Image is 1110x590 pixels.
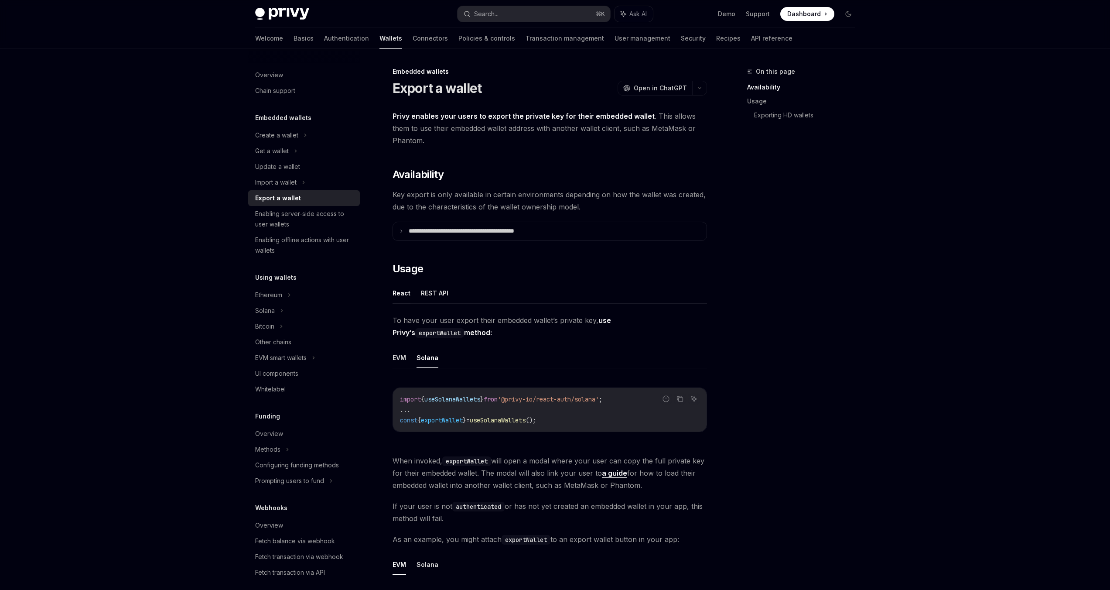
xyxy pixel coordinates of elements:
[681,28,706,49] a: Security
[379,28,402,49] a: Wallets
[255,321,274,332] div: Bitcoin
[470,416,526,424] span: useSolanaWallets
[393,168,444,182] span: Availability
[393,316,611,337] strong: use Privy’s method:
[255,567,325,578] div: Fetch transaction via API
[756,66,795,77] span: On this page
[458,28,515,49] a: Policies & controls
[526,416,536,424] span: ();
[660,393,672,405] button: Report incorrect code
[248,518,360,533] a: Overview
[474,9,499,19] div: Search...
[615,6,653,22] button: Ask AI
[393,189,707,213] span: Key export is only available in certain environments depending on how the wallet was created, due...
[248,206,360,232] a: Enabling server-side access to user wallets
[841,7,855,21] button: Toggle dark mode
[746,10,770,18] a: Support
[393,533,707,545] span: As an example, you might attach to an export wallet button in your app:
[248,190,360,206] a: Export a wallet
[248,381,360,397] a: Whitelabel
[255,86,295,96] div: Chain support
[248,533,360,549] a: Fetch balance via webhook
[393,110,707,147] span: . This allows them to use their embedded wallet address with another wallet client, such as MetaM...
[599,395,602,403] span: ;
[480,395,484,403] span: }
[248,426,360,442] a: Overview
[255,146,289,156] div: Get a wallet
[248,366,360,381] a: UI components
[484,395,498,403] span: from
[442,456,491,466] code: exportWallet
[393,112,655,120] strong: Privy enables your users to export the private key for their embedded wallet
[255,384,286,394] div: Whitelabel
[393,455,707,491] span: When invoked, will open a modal where your user can copy the full private key for their embedded ...
[255,28,283,49] a: Welcome
[248,67,360,83] a: Overview
[629,10,647,18] span: Ask AI
[255,161,300,172] div: Update a wallet
[787,10,821,18] span: Dashboard
[780,7,834,21] a: Dashboard
[248,457,360,473] a: Configuring funding methods
[393,80,482,96] h1: Export a wallet
[255,353,307,363] div: EVM smart wallets
[688,393,700,405] button: Ask AI
[255,8,309,20] img: dark logo
[400,416,417,424] span: const
[602,469,627,478] a: a guide
[255,193,301,203] div: Export a wallet
[255,70,283,80] div: Overview
[747,80,862,94] a: Availability
[393,67,707,76] div: Embedded wallets
[255,290,282,300] div: Ethereum
[716,28,741,49] a: Recipes
[393,314,707,339] span: To have your user export their embedded wallet’s private key,
[248,549,360,565] a: Fetch transaction via webhook
[417,416,421,424] span: {
[255,337,291,347] div: Other chains
[248,159,360,175] a: Update a wallet
[393,554,406,575] button: EVM
[393,283,410,303] button: React
[255,305,275,316] div: Solana
[747,94,862,108] a: Usage
[596,10,605,17] span: ⌘ K
[248,334,360,350] a: Other chains
[255,552,343,562] div: Fetch transaction via webhook
[393,500,707,525] span: If your user is not or has not yet created an embedded wallet in your app, this method will fail.
[255,476,324,486] div: Prompting users to fund
[255,536,335,546] div: Fetch balance via webhook
[466,416,470,424] span: =
[248,565,360,580] a: Fetch transaction via API
[400,406,410,414] span: ...
[674,393,686,405] button: Copy the contents from the code block
[498,395,599,403] span: '@privy-io/react-auth/solana'
[463,416,466,424] span: }
[754,108,862,122] a: Exporting HD wallets
[255,411,280,422] h5: Funding
[424,395,480,403] span: useSolanaWallets
[255,235,355,256] div: Enabling offline actions with user wallets
[458,6,610,22] button: Search...⌘K
[452,502,505,511] code: authenticated
[255,177,297,188] div: Import a wallet
[255,209,355,230] div: Enabling server-side access to user wallets
[417,554,438,575] button: Solana
[255,503,287,513] h5: Webhooks
[417,347,438,368] button: Solana
[393,347,406,368] button: EVM
[248,232,360,258] a: Enabling offline actions with user wallets
[255,520,283,531] div: Overview
[255,130,298,141] div: Create a wallet
[502,535,550,545] code: exportWallet
[526,28,604,49] a: Transaction management
[615,28,670,49] a: User management
[255,429,283,439] div: Overview
[413,28,448,49] a: Connectors
[248,83,360,99] a: Chain support
[751,28,792,49] a: API reference
[634,84,687,93] span: Open in ChatGPT
[421,283,448,303] button: REST API
[718,10,735,18] a: Demo
[255,272,297,283] h5: Using wallets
